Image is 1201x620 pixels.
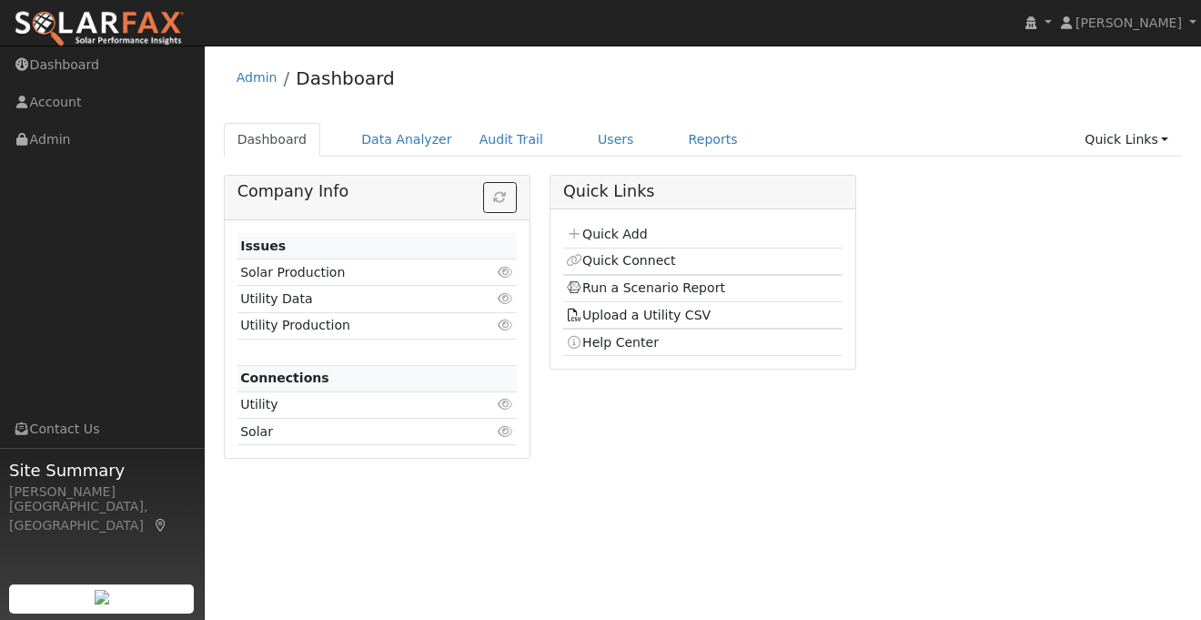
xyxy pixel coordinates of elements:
h5: Company Info [237,182,517,201]
a: Users [584,123,648,157]
a: Run a Scenario Report [566,280,725,295]
a: Map [153,518,169,533]
a: Dashboard [296,67,395,89]
td: Utility Production [237,312,471,339]
div: [PERSON_NAME] [9,483,195,502]
a: Dashboard [224,123,321,157]
a: Upload a Utility CSV [566,308,711,322]
img: SolarFax [14,10,185,48]
td: Utility Data [237,286,471,312]
td: Utility [237,391,471,418]
div: [GEOGRAPHIC_DATA], [GEOGRAPHIC_DATA] [9,497,195,535]
a: Audit Trail [466,123,557,157]
h5: Quick Links [563,182,843,201]
i: Click to view [498,292,514,305]
a: Admin [237,70,278,85]
td: Solar Production [237,259,471,286]
a: Help Center [566,335,659,350]
strong: Connections [240,371,329,385]
span: Site Summary [9,458,195,483]
td: Solar [237,419,471,445]
a: Quick Add [566,227,647,241]
a: Quick Links [1071,123,1182,157]
i: Click to view [498,398,514,411]
a: Data Analyzer [348,123,466,157]
i: Click to view [498,425,514,438]
i: Click to view [498,266,514,279]
span: [PERSON_NAME] [1075,15,1182,30]
img: retrieve [95,590,109,605]
i: Click to view [498,319,514,331]
a: Reports [675,123,752,157]
strong: Issues [240,239,286,253]
a: Quick Connect [566,253,675,268]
